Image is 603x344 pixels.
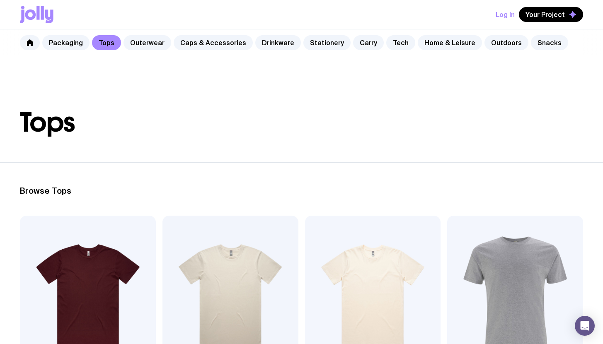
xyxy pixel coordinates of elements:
span: Your Project [526,10,565,19]
button: Log In [496,7,515,22]
a: Stationery [303,35,351,50]
h2: Browse Tops [20,186,583,196]
a: Tops [92,35,121,50]
h1: Tops [20,109,583,136]
a: Tech [386,35,415,50]
button: Your Project [519,7,583,22]
a: Packaging [42,35,90,50]
a: Caps & Accessories [174,35,253,50]
a: Outerwear [124,35,171,50]
a: Drinkware [255,35,301,50]
a: Carry [353,35,384,50]
a: Snacks [531,35,568,50]
a: Outdoors [484,35,528,50]
a: Home & Leisure [418,35,482,50]
div: Open Intercom Messenger [575,316,595,336]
